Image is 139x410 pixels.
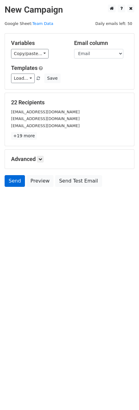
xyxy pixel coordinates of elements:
[5,175,25,187] a: Send
[5,5,134,15] h2: New Campaign
[11,65,38,71] a: Templates
[11,116,80,121] small: [EMAIL_ADDRESS][DOMAIN_NAME]
[5,21,53,26] small: Google Sheet:
[11,49,49,58] a: Copy/paste...
[11,74,35,83] a: Load...
[11,40,65,46] h5: Variables
[32,21,53,26] a: Team Data
[26,175,54,187] a: Preview
[11,99,128,106] h5: 22 Recipients
[44,74,60,83] button: Save
[93,20,134,27] span: Daily emails left: 50
[11,132,37,140] a: +19 more
[108,380,139,410] iframe: Chat Widget
[11,156,128,163] h5: Advanced
[74,40,128,46] h5: Email column
[11,123,80,128] small: [EMAIL_ADDRESS][DOMAIN_NAME]
[93,21,134,26] a: Daily emails left: 50
[11,110,80,114] small: [EMAIL_ADDRESS][DOMAIN_NAME]
[55,175,102,187] a: Send Test Email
